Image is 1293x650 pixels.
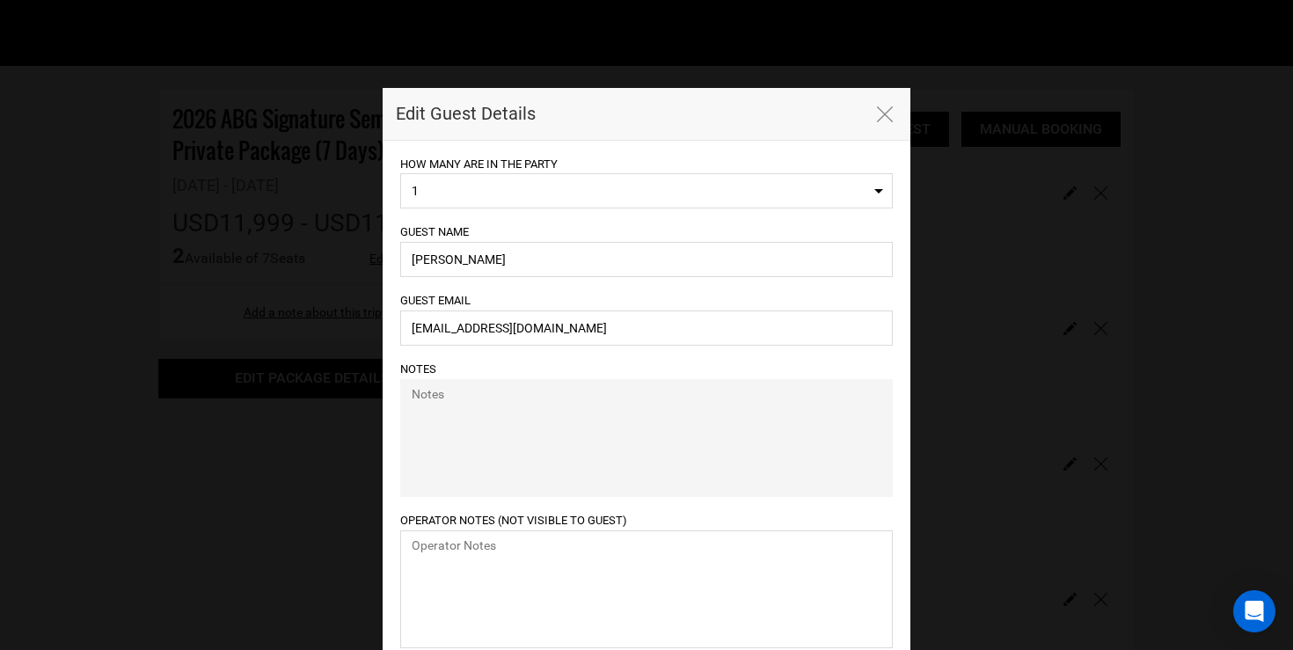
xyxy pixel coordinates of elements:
[400,362,436,378] label: Notes
[1233,590,1275,632] div: Open Intercom Messenger
[400,173,893,208] button: 1
[400,310,893,346] input: Guest's Email
[400,513,627,529] label: Operator Notes (Not visible to guest)
[400,224,469,241] label: Guest Name
[400,242,893,277] input: Guest's Name
[396,101,862,127] h4: Edit Guest Details
[400,293,471,310] label: Guest Email
[400,157,558,173] label: HOW MANY ARE IN THE PARTY
[412,184,419,198] span: 1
